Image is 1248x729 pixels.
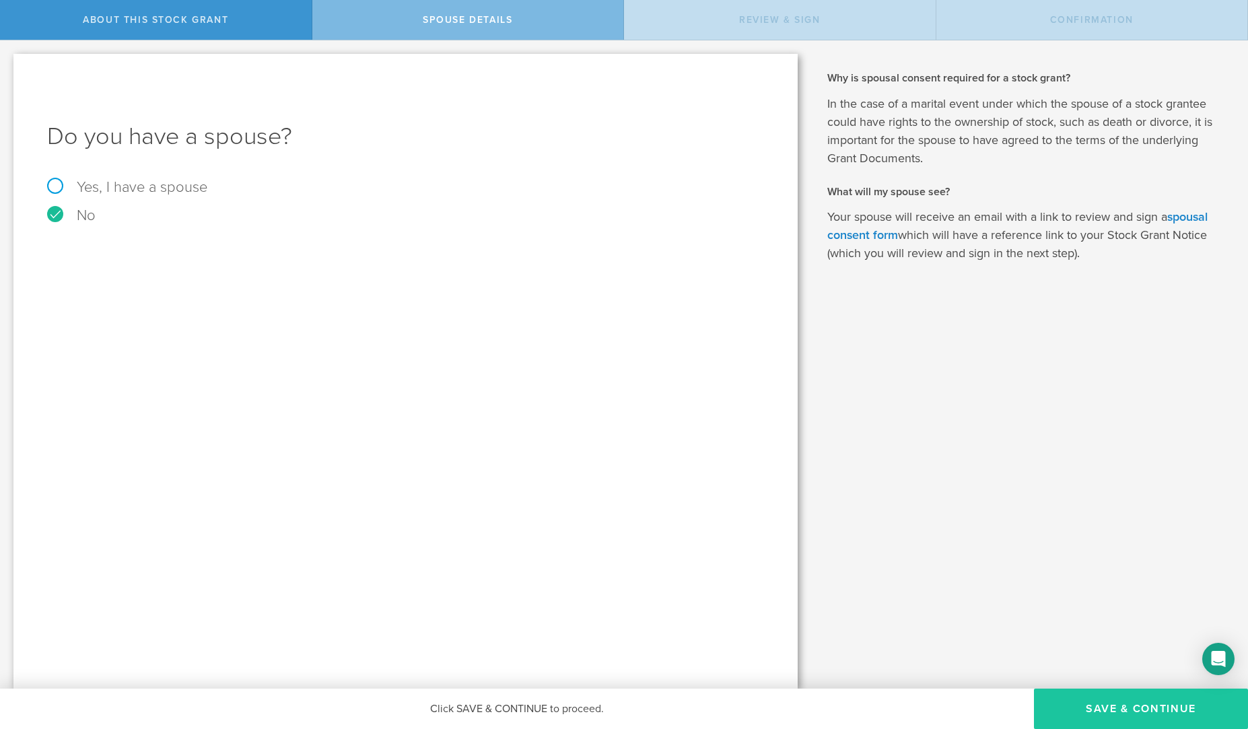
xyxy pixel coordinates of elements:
div: Open Intercom Messenger [1202,643,1235,675]
span: Confirmation [1050,14,1134,26]
p: In the case of a marital event under which the spouse of a stock grantee could have rights to the... [827,95,1228,168]
h2: Why is spousal consent required for a stock grant? [827,71,1228,85]
label: Yes, I have a spouse [47,180,764,195]
button: Save & Continue [1034,689,1248,729]
h2: What will my spouse see? [827,184,1228,199]
span: Spouse Details [423,14,512,26]
label: No [47,208,764,223]
h1: Do you have a spouse? [47,120,764,153]
span: Review & Sign [739,14,821,26]
span: About this stock grant [83,14,228,26]
p: Your spouse will receive an email with a link to review and sign a which will have a reference li... [827,208,1228,263]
